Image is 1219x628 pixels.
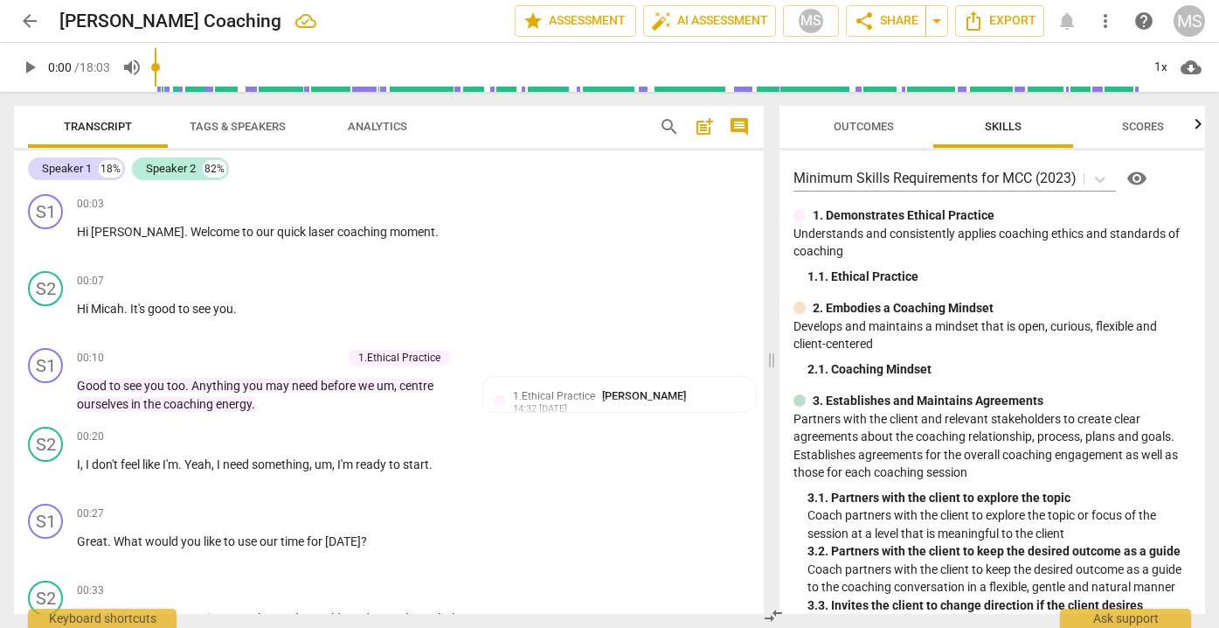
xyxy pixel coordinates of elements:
[435,225,439,239] span: .
[281,534,307,548] span: time
[163,457,178,471] span: I'm
[358,379,377,393] span: we
[793,410,1191,482] p: Partners with the client and relevant stakeholders to create clear agreements about the coaching ...
[190,225,242,239] span: Welcome
[372,611,386,625] span: to
[403,457,429,471] span: start
[91,302,124,316] span: Micah
[77,583,104,598] span: 00:33
[266,379,292,393] span: may
[109,379,123,393] span: to
[99,160,122,178] div: 18%
[343,611,372,625] span: need
[59,10,281,32] h2: [PERSON_NAME] Coaching
[690,113,718,141] button: Add summary
[1174,5,1205,37] button: MS
[114,534,145,548] span: What
[513,390,595,402] span: 1.Ethical Practice
[358,350,440,366] div: 1.Ethical Practice
[14,52,45,83] button: Play
[184,225,190,239] span: .
[77,429,104,444] span: 00:20
[28,427,63,462] div: Change speaker
[219,611,278,625] span: November
[807,542,1191,561] div: 3. 2. Partners with the client to keep the desired outcome as a guide
[651,10,768,31] span: AI Assessment
[321,379,358,393] span: before
[394,379,399,393] span: ,
[77,397,131,411] span: ourselves
[807,268,1191,286] div: 1. 1. Ethical Practice
[1126,168,1147,189] span: visibility
[337,225,390,239] span: coaching
[211,457,217,471] span: ,
[142,457,163,471] span: like
[332,457,337,471] span: ,
[223,457,252,471] span: need
[1095,10,1116,31] span: more_vert
[399,379,433,393] span: centre
[429,457,433,471] span: .
[798,8,824,34] div: MS
[807,360,1191,379] div: 2. 1. Coaching Mindset
[167,379,185,393] span: too
[145,534,181,548] span: would
[123,379,144,393] span: see
[77,351,104,366] span: 00:10
[655,113,683,141] button: Search
[390,225,435,239] span: moment
[813,299,994,317] p: 2. Embodies a Coaching Mindset
[807,597,1191,615] div: 3. 3. Invites the client to change direction if the client desires
[143,397,163,411] span: the
[260,534,281,548] span: our
[813,392,1043,410] p: 3. Establishes and Maintains Agreements
[178,302,192,316] span: to
[77,506,104,521] span: 00:27
[361,534,367,548] span: ?
[144,379,167,393] span: you
[77,225,91,239] span: Hi
[28,504,63,539] div: Change speaker
[28,609,177,628] div: Keyboard shortcuts
[428,611,438,625] span: a
[295,10,316,31] div: All changes saved
[925,5,948,37] button: Sharing summary
[1133,10,1154,31] span: help
[659,116,680,137] span: search
[77,274,104,289] span: 00:07
[190,120,286,133] span: Tags & Speakers
[213,302,233,316] span: you
[19,57,40,78] span: play_arrow
[1128,5,1160,37] a: Help
[77,379,109,393] span: Good
[116,52,148,83] button: Volume
[107,534,114,548] span: .
[301,611,308,625] span: I
[763,605,784,626] span: compare_arrows
[42,160,92,178] div: Speaker 1
[854,10,875,31] span: share
[308,611,343,625] span: would
[243,379,266,393] span: you
[202,611,207,625] span: ,
[121,57,142,78] span: volume_up
[955,5,1044,37] button: Export
[191,379,243,393] span: Anything
[192,302,213,316] span: see
[846,5,926,37] button: Share
[523,10,628,31] span: Assessment
[184,611,202,625] span: um
[1122,120,1164,133] span: Scores
[325,534,361,548] span: [DATE]
[216,397,252,411] span: energy
[356,457,389,471] span: ready
[834,120,894,133] span: Outcomes
[651,10,672,31] span: auto_fix_high
[77,534,107,548] span: Great
[185,379,191,393] span: .
[308,225,337,239] span: laser
[389,457,403,471] span: to
[725,113,753,141] button: Show/Hide comments
[77,197,104,212] span: 00:03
